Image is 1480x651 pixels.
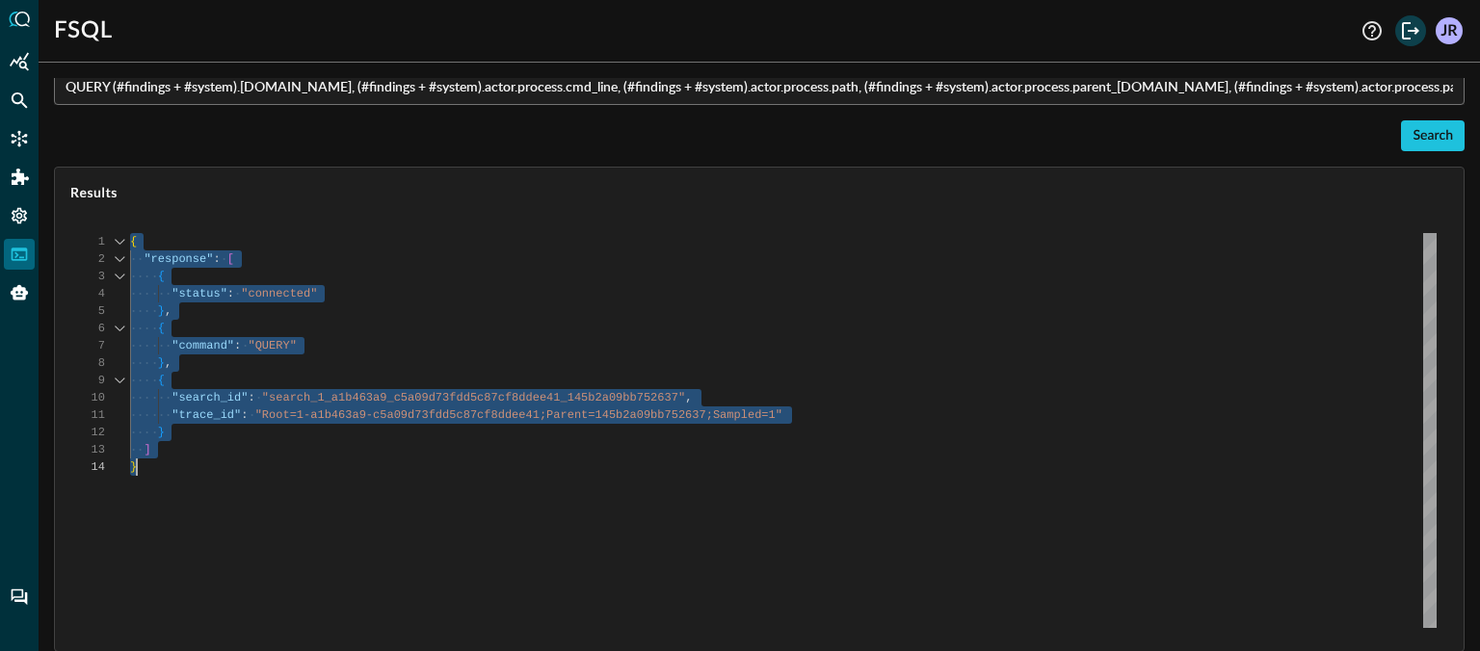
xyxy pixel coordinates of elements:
span: } [158,356,165,370]
button: Logout [1395,15,1426,46]
span: "status" [172,287,227,300]
div: Click to collapse the range. [107,320,132,337]
div: 6 [70,320,105,337]
span: { [130,235,137,248]
div: 4 [70,285,105,302]
span: : [227,287,234,300]
div: Settings [4,200,35,231]
span: } [130,460,137,474]
div: Click to collapse the range. [107,268,132,285]
div: 2 [70,250,105,268]
span: "response" [144,252,213,266]
span: "Root=1-a1b463a9-c5a09d73fdd5c87cf8ddee41;Parent=1 [255,408,602,422]
div: Query Agent [4,277,35,308]
span: "connected" [241,287,317,300]
div: Click to collapse the range. [107,372,132,389]
span: { [158,270,165,283]
div: 7 [70,337,105,354]
span: "trace_id" [172,408,241,422]
span: , [165,304,172,318]
div: Search [1413,124,1453,148]
span: 09bb752637" [609,391,685,404]
h1: FSQL [54,15,113,46]
div: 14 [70,458,105,476]
div: Chat [4,582,35,612]
span: "search_1_a1b463a9_c5a09d73fdd5c87cf8ddee41_145b2a [262,391,609,404]
span: } [158,304,165,318]
span: "command" [172,339,234,352]
span: ] [144,443,150,456]
span: : [241,408,248,422]
div: 12 [70,424,105,441]
div: Federated Search [4,85,35,116]
span: , [165,356,172,370]
span: "search_id" [172,391,248,404]
span: : [248,391,254,404]
div: 10 [70,389,105,406]
span: : [213,252,220,266]
div: JR [1436,17,1463,44]
input: Enter FSQL Search [66,69,1465,105]
span: : [234,339,241,352]
div: 8 [70,354,105,372]
div: 1 [70,233,105,250]
div: 11 [70,406,105,424]
div: 9 [70,372,105,389]
span: Results [70,183,1448,202]
div: Addons [5,162,36,193]
span: { [158,374,165,387]
div: 13 [70,441,105,458]
button: Search [1401,120,1465,151]
span: "QUERY" [248,339,296,352]
div: Connectors [4,123,35,154]
span: [ [227,252,234,266]
button: Help [1357,15,1387,46]
div: Click to collapse the range. [107,250,132,268]
div: 5 [70,302,105,320]
div: Summary Insights [4,46,35,77]
div: FSQL [4,239,35,270]
span: , [685,391,692,404]
div: Click to collapse the range. [107,233,132,250]
span: 45b2a09bb752637;Sampled=1" [602,408,782,422]
span: } [158,426,165,439]
div: 3 [70,268,105,285]
span: { [158,322,165,335]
